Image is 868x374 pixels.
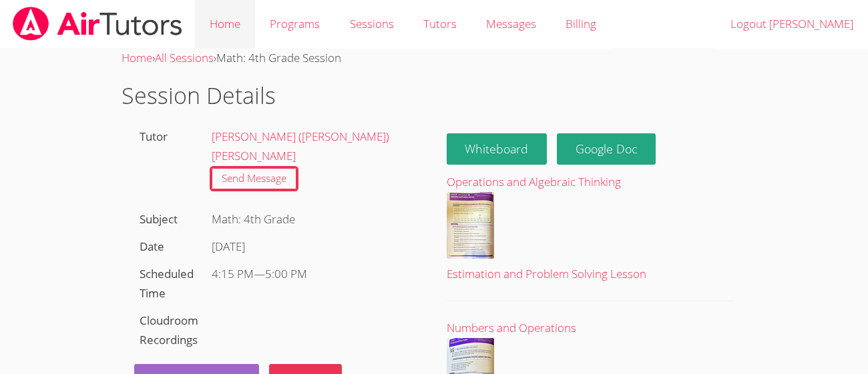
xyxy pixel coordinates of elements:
[212,237,416,257] div: [DATE]
[122,79,746,113] h1: Session Details
[216,50,341,65] span: Math: 4th Grade Session
[447,173,734,284] a: Operations and Algebraic ThinkingEstimation and Problem Solving Lesson
[486,16,536,31] span: Messages
[447,319,734,338] div: Numbers and Operations
[212,168,296,190] a: Send Message
[140,211,178,227] label: Subject
[122,50,152,65] a: Home
[212,129,389,163] a: [PERSON_NAME] ([PERSON_NAME]) [PERSON_NAME]
[140,239,164,254] label: Date
[140,313,198,347] label: Cloudroom Recordings
[155,50,214,65] a: All Sessions
[212,265,416,284] div: —
[265,266,307,281] span: 5:00 PM
[557,133,656,165] a: Google Doc
[212,266,254,281] span: 4:15 PM
[447,265,734,284] div: Estimation and Problem Solving Lesson
[206,206,421,233] div: Math: 4th Grade
[11,7,184,41] img: airtutors_banner-c4298cdbf04f3fff15de1276eac7730deb9818008684d7c2e4769d2f7ddbe033.png
[447,173,734,192] div: Operations and Algebraic Thinking
[447,133,548,165] button: Whiteboard
[122,49,746,68] div: › ›
[140,266,194,301] label: Scheduled Time
[140,129,168,144] label: Tutor
[447,192,494,259] img: 1.%20Estimation%20and%20Problem%20Solving.pdf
